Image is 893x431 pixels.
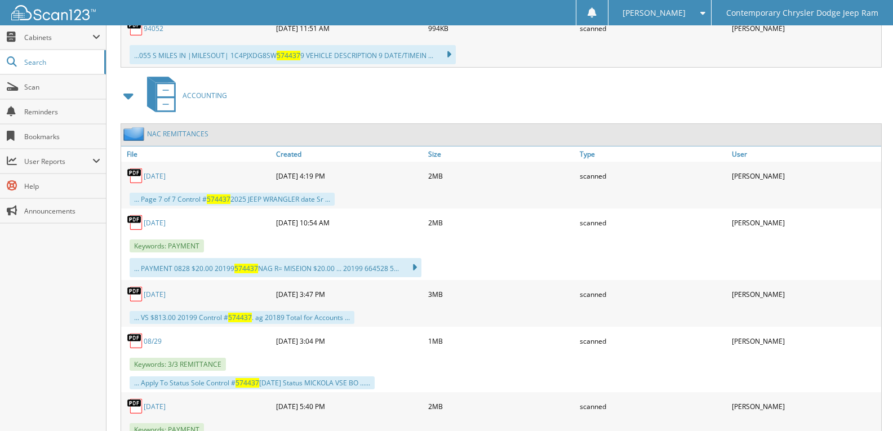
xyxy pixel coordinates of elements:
[130,239,204,252] span: Keywords: PAYMENT
[729,283,881,305] div: [PERSON_NAME]
[127,214,144,231] img: PDF.png
[130,358,226,371] span: Keywords: 3/3 REMITTANCE
[127,286,144,303] img: PDF.png
[130,193,335,206] div: ... Page 7 of 7 Control # 2025 JEEP WRANGLER date Sr ...
[24,33,92,42] span: Cabinets
[273,211,425,234] div: [DATE] 10:54 AM
[425,146,577,162] a: Size
[144,336,162,346] a: 08/29
[127,398,144,415] img: PDF.png
[234,264,258,273] span: 574437
[144,402,166,411] a: [DATE]
[425,165,577,187] div: 2MB
[24,107,100,117] span: Reminders
[277,51,300,60] span: 574437
[127,167,144,184] img: PDF.png
[726,10,878,16] span: Contemporary Chrysler Dodge Jeep Ram
[425,283,577,305] div: 3MB
[273,330,425,352] div: [DATE] 3:04 PM
[183,91,227,100] span: ACCOUNTING
[228,313,252,322] span: 574437
[24,206,100,216] span: Announcements
[425,17,577,39] div: 994KB
[273,17,425,39] div: [DATE] 11:51 AM
[24,57,99,67] span: Search
[577,17,729,39] div: scanned
[236,378,259,388] span: 574437
[127,20,144,37] img: PDF.png
[425,211,577,234] div: 2MB
[577,283,729,305] div: scanned
[147,129,208,139] a: NAC REMITTANCES
[140,73,227,118] a: ACCOUNTING
[577,165,729,187] div: scanned
[144,218,166,228] a: [DATE]
[577,211,729,234] div: scanned
[130,258,421,277] div: ... PAYMENT 0828 $20.00 20199 NAG R= MISEION $20.00 ... 20199 664528 5...
[24,82,100,92] span: Scan
[729,395,881,417] div: [PERSON_NAME]
[273,165,425,187] div: [DATE] 4:19 PM
[130,45,456,64] div: ...055 S MILES IN |MILESOUT| 1C4PJXDG8SW 9 VEHICLE DESCRIPTION 9 DATE/TIMEIN ...
[24,157,92,166] span: User Reports
[273,146,425,162] a: Created
[144,171,166,181] a: [DATE]
[121,146,273,162] a: File
[144,24,163,33] a: 94052
[729,146,881,162] a: User
[273,395,425,417] div: [DATE] 5:40 PM
[130,376,375,389] div: ... Apply To Status Sole Control # [DATE] Status MICKOLA VSE BO ......
[24,181,100,191] span: Help
[577,146,729,162] a: Type
[144,290,166,299] a: [DATE]
[623,10,686,16] span: [PERSON_NAME]
[11,5,96,20] img: scan123-logo-white.svg
[729,330,881,352] div: [PERSON_NAME]
[729,165,881,187] div: [PERSON_NAME]
[425,330,577,352] div: 1MB
[127,332,144,349] img: PDF.png
[130,311,354,324] div: ... VS $813.00 20199 Control # . ag 20189 Total for Accounts ...
[729,17,881,39] div: [PERSON_NAME]
[729,211,881,234] div: [PERSON_NAME]
[273,283,425,305] div: [DATE] 3:47 PM
[207,194,230,204] span: 574437
[123,127,147,141] img: folder2.png
[425,395,577,417] div: 2MB
[577,330,729,352] div: scanned
[24,132,100,141] span: Bookmarks
[577,395,729,417] div: scanned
